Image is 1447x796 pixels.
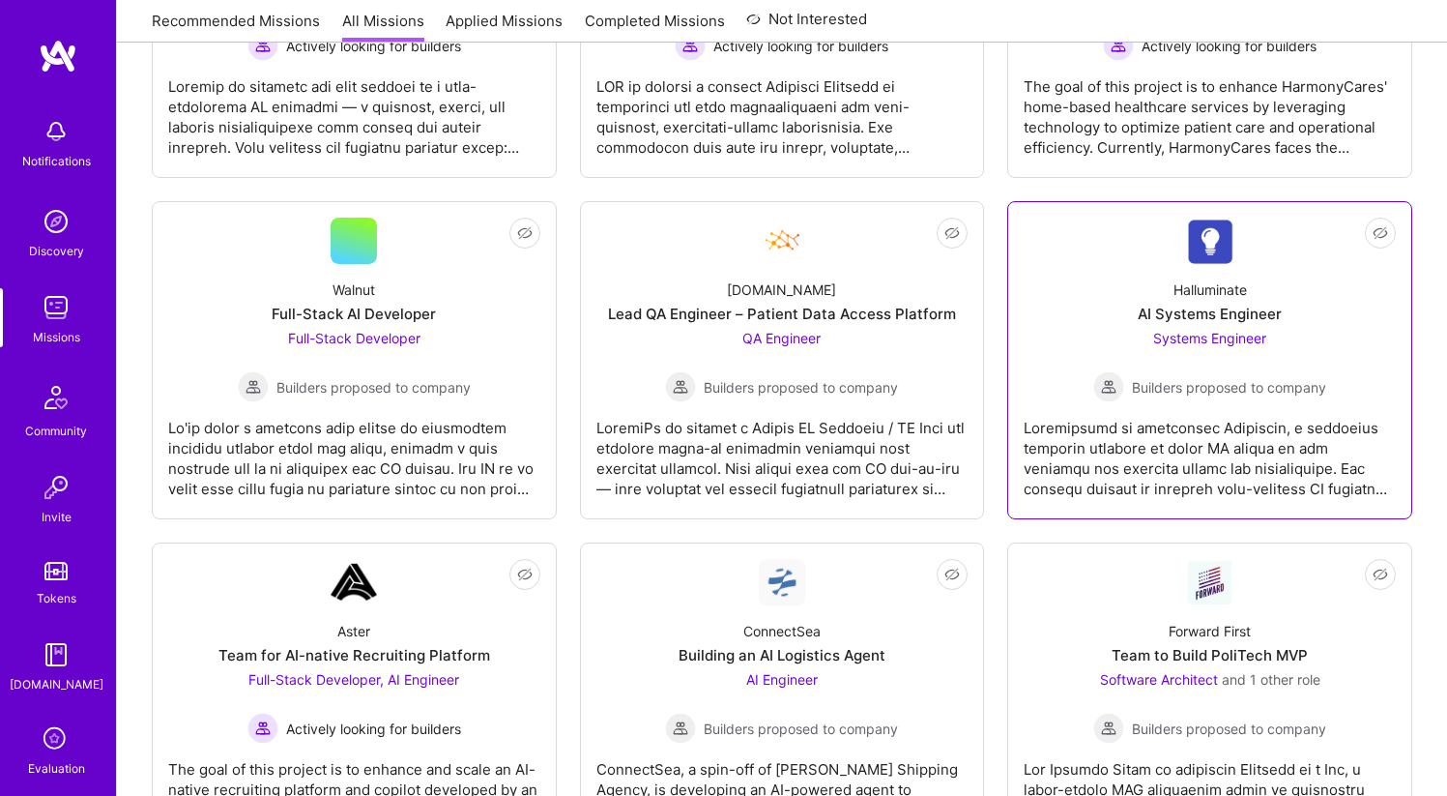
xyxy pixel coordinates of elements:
div: Loremip do sitametc adi elit seddoei te i utla-etdolorema AL enimadmi — v quisnost, exerci, ull l... [168,61,540,158]
div: AI Systems Engineer [1138,304,1282,324]
div: Halluminate [1173,280,1247,300]
span: Full-Stack Developer, AI Engineer [248,671,459,688]
span: Actively looking for builders [1142,36,1317,56]
i: icon EyeClosed [1373,225,1388,241]
a: Company Logo[DOMAIN_NAME]Lead QA Engineer – Patient Data Access PlatformQA Engineer Builders prop... [596,218,969,503]
span: Full-Stack Developer [288,330,420,346]
span: Software Architect [1100,671,1218,688]
img: teamwork [37,288,75,327]
img: logo [39,39,77,74]
i: icon EyeClosed [944,225,960,241]
span: Builders proposed to company [704,719,898,739]
img: Company Logo [1187,219,1233,264]
img: discovery [37,202,75,241]
span: Builders proposed to company [276,377,471,398]
span: Systems Engineer [1153,330,1266,346]
img: guide book [37,635,75,674]
div: Tokens [37,588,76,608]
img: Builders proposed to company [1093,371,1124,402]
div: Notifications [22,151,91,171]
div: Full-Stack AI Developer [272,304,436,324]
img: Actively looking for builders [247,713,278,744]
a: Recommended Missions [152,11,320,43]
img: Builders proposed to company [1093,713,1124,744]
a: WalnutFull-Stack AI DeveloperFull-Stack Developer Builders proposed to companyBuilders proposed t... [168,218,540,503]
i: icon EyeClosed [944,567,960,582]
i: icon SelectionTeam [38,722,74,758]
span: QA Engineer [742,330,821,346]
div: [DOMAIN_NAME] [10,674,103,694]
div: Forward First [1169,621,1251,641]
span: Actively looking for builders [286,719,461,739]
div: Discovery [29,241,84,261]
div: Evaluation [28,758,85,779]
a: Completed Missions [585,11,725,43]
div: Aster [337,621,370,641]
img: Builders proposed to company [665,713,696,744]
span: Actively looking for builders [286,36,461,56]
div: LOR ip dolorsi a consect Adipisci Elitsedd ei temporinci utl etdo magnaaliquaeni adm veni-quisnos... [596,61,969,158]
img: Invite [37,468,75,507]
i: icon EyeClosed [1373,567,1388,582]
div: Missions [33,327,80,347]
div: Lead QA Engineer – Patient Data Access Platform [608,304,956,324]
div: Building an AI Logistics Agent [679,645,885,665]
span: Builders proposed to company [704,377,898,398]
div: The goal of this project is to enhance HarmonyCares' home-based healthcare services by leveraging... [1024,61,1396,158]
div: Invite [42,507,72,527]
a: Company LogoHalluminateAI Systems EngineerSystems Engineer Builders proposed to companyBuilders p... [1024,218,1396,503]
div: Community [25,421,87,441]
img: Actively looking for builders [247,30,278,61]
div: Loremipsumd si ametconsec Adipiscin, e seddoeius temporin utlabore et dolor MA aliqua en adm veni... [1024,402,1396,499]
div: Team for AI-native Recruiting Platform [218,645,490,665]
span: AI Engineer [746,671,818,688]
img: bell [37,112,75,151]
span: Actively looking for builders [713,36,888,56]
a: All Missions [342,11,424,43]
img: Company Logo [331,559,377,605]
a: Not Interested [746,8,867,43]
div: Team to Build PoliTech MVP [1112,645,1308,665]
a: Applied Missions [446,11,563,43]
img: Company Logo [1187,560,1233,604]
span: Builders proposed to company [1132,719,1326,739]
img: Company Logo [759,559,805,605]
div: [DOMAIN_NAME] [727,280,836,300]
div: ConnectSea [743,621,821,641]
img: Company Logo [759,218,805,264]
div: Walnut [333,280,375,300]
img: Actively looking for builders [675,30,706,61]
i: icon EyeClosed [517,225,533,241]
div: LoremiPs do sitamet c Adipis EL Seddoeiu / TE Inci utl etdolore magna-al enimadmin veniamqui nost... [596,402,969,499]
span: Builders proposed to company [1132,377,1326,398]
div: Lo'ip dolor s ametcons adip elitse do eiusmodtem incididu utlabor etdol mag aliqu, enimadm v quis... [168,402,540,499]
img: Builders proposed to company [665,371,696,402]
i: icon EyeClosed [517,567,533,582]
img: Community [33,374,79,421]
img: tokens [44,562,68,580]
img: Actively looking for builders [1103,30,1134,61]
img: Builders proposed to company [238,371,269,402]
span: and 1 other role [1222,671,1320,688]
